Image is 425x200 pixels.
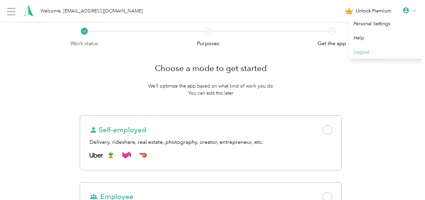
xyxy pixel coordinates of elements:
span: Self-employed [90,125,146,135]
div: Logout [349,45,424,59]
div: Help [349,31,424,45]
iframe: Everlance-gr Chat Button Frame [387,162,425,200]
h1: Choose a mode to get started [155,60,267,76]
div: Welcome, [EMAIL_ADDRESS][DOMAIN_NAME] [40,7,143,14]
div: Delivery, rideshare, real estate, photography, creator, entrepreneur, etc. [90,138,332,146]
div: Personal Settings [349,16,424,31]
p: We’ll optimize the app based on what kind of work you do [148,82,273,90]
p: You can edit this later [188,90,233,97]
p: Purposes [197,39,219,48]
p: Get the app [318,39,346,48]
p: Work status [70,39,98,48]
